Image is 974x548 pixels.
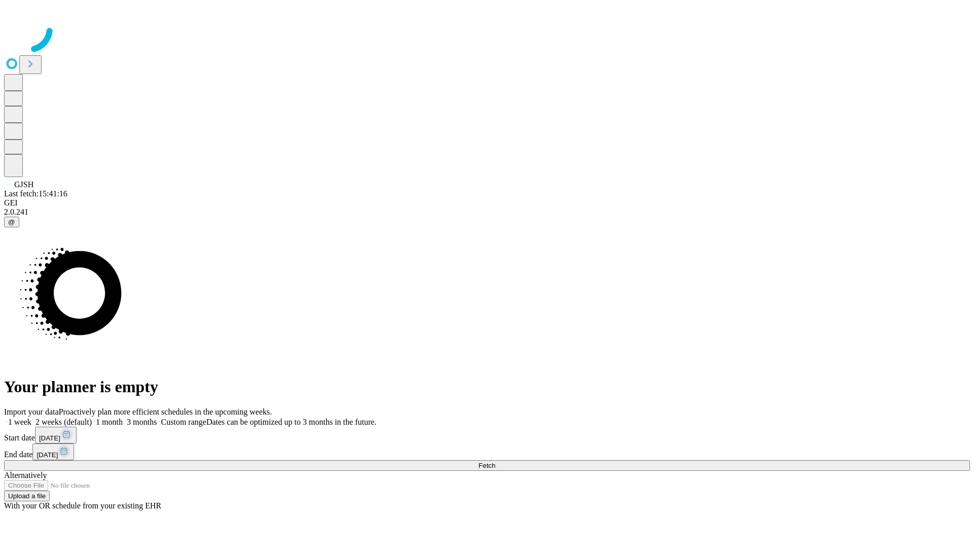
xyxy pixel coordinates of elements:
[4,501,161,510] span: With your OR schedule from your existing EHR
[4,471,47,479] span: Alternatively
[4,443,970,460] div: End date
[36,418,92,426] span: 2 weeks (default)
[96,418,123,426] span: 1 month
[4,407,59,416] span: Import your data
[4,217,19,227] button: @
[478,462,495,469] span: Fetch
[59,407,272,416] span: Proactively plan more efficient schedules in the upcoming weeks.
[4,189,67,198] span: Last fetch: 15:41:16
[8,418,31,426] span: 1 week
[127,418,157,426] span: 3 months
[4,427,970,443] div: Start date
[4,378,970,396] h1: Your planner is empty
[206,418,376,426] span: Dates can be optimized up to 3 months in the future.
[37,451,58,459] span: [DATE]
[4,491,50,501] button: Upload a file
[4,460,970,471] button: Fetch
[35,427,77,443] button: [DATE]
[14,180,33,189] span: GJSH
[4,208,970,217] div: 2.0.241
[161,418,206,426] span: Custom range
[32,443,74,460] button: [DATE]
[4,198,970,208] div: GEI
[8,218,15,226] span: @
[39,434,60,442] span: [DATE]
